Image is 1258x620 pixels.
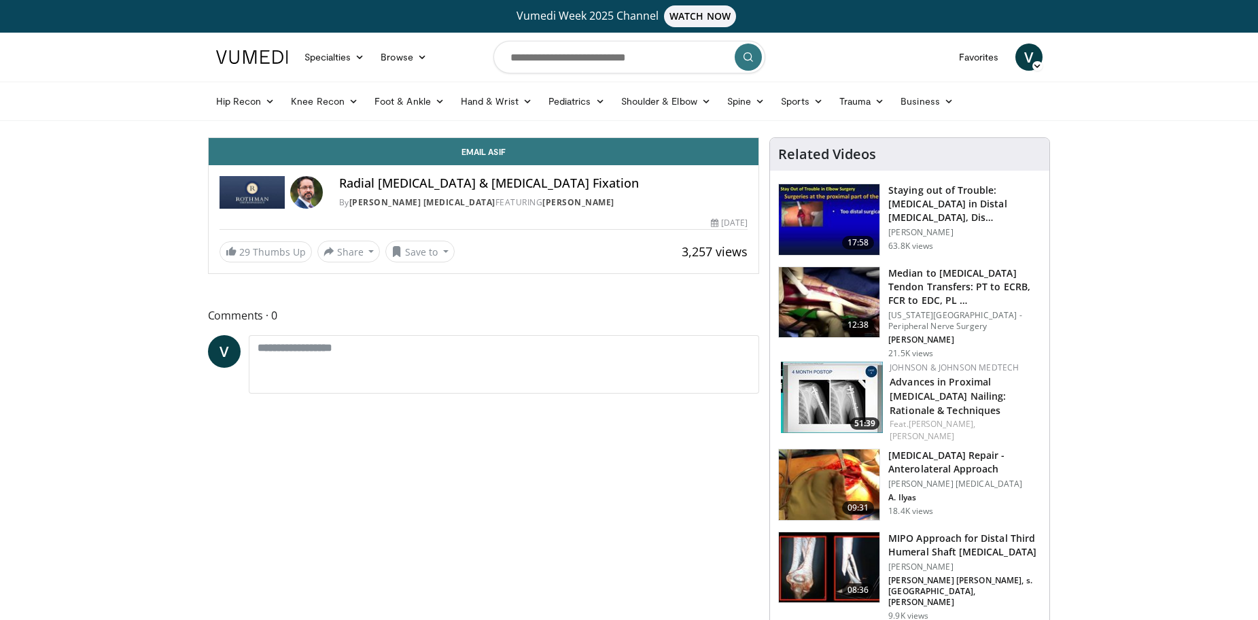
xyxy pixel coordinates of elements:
[493,41,765,73] input: Search topics, interventions
[888,562,1041,572] p: [PERSON_NAME]
[842,236,875,249] span: 17:58
[888,532,1041,559] h3: MIPO Approach for Distal Third Humeral Shaft [MEDICAL_DATA]
[779,449,879,520] img: fd3b349a-9860-460e-a03a-0db36c4d1252.150x105_q85_crop-smart_upscale.jpg
[842,318,875,332] span: 12:38
[888,449,1041,476] h3: [MEDICAL_DATA] Repair - Anterolateral Approach
[779,267,879,338] img: 304908_0001_1.png.150x105_q85_crop-smart_upscale.jpg
[888,334,1041,345] p: [PERSON_NAME]
[218,5,1041,27] a: Vumedi Week 2025 ChannelWATCH NOW
[781,362,883,433] img: 51c79e9b-08d2-4aa9-9189-000d819e3bdb.150x105_q85_crop-smart_upscale.jpg
[220,176,285,209] img: Rothman Hand Surgery
[888,492,1041,503] p: A. Ilyas
[366,88,453,115] a: Foot & Ankle
[339,176,748,191] h4: Radial [MEDICAL_DATA] & [MEDICAL_DATA] Fixation
[909,418,975,430] a: [PERSON_NAME],
[890,418,1038,443] div: Feat.
[890,375,1006,417] a: Advances in Proximal [MEDICAL_DATA] Nailing: Rationale & Techniques
[711,217,748,229] div: [DATE]
[220,241,312,262] a: 29 Thumbs Up
[778,184,1041,256] a: 17:58 Staying out of Trouble: [MEDICAL_DATA] in Distal [MEDICAL_DATA], Dis… [PERSON_NAME] 63.8K v...
[842,501,875,515] span: 09:31
[831,88,893,115] a: Trauma
[209,138,759,165] a: Email Asif
[890,362,1019,373] a: Johnson & Johnson MedTech
[778,266,1041,359] a: 12:38 Median to [MEDICAL_DATA] Tendon Transfers: PT to ECRB, FCR to EDC, PL … [US_STATE][GEOGRAPH...
[208,307,760,324] span: Comments 0
[208,335,241,368] a: V
[888,348,933,359] p: 21.5K views
[208,88,283,115] a: Hip Recon
[283,88,366,115] a: Knee Recon
[385,241,455,262] button: Save to
[781,362,883,433] a: 51:39
[542,196,614,208] a: [PERSON_NAME]
[850,417,879,430] span: 51:39
[778,449,1041,521] a: 09:31 [MEDICAL_DATA] Repair - Anterolateral Approach [PERSON_NAME] [MEDICAL_DATA] A. Ilyas 18.4K ...
[892,88,962,115] a: Business
[890,430,954,442] a: [PERSON_NAME]
[888,479,1041,489] p: [PERSON_NAME] [MEDICAL_DATA]
[664,5,736,27] span: WATCH NOW
[719,88,773,115] a: Spine
[296,44,373,71] a: Specialties
[682,243,748,260] span: 3,257 views
[888,575,1041,608] p: [PERSON_NAME] [PERSON_NAME], s. [GEOGRAPHIC_DATA], [PERSON_NAME]
[239,245,250,258] span: 29
[453,88,540,115] a: Hand & Wrist
[888,310,1041,332] p: [US_STATE][GEOGRAPHIC_DATA] - Peripheral Nerve Surgery
[779,184,879,255] img: Q2xRg7exoPLTwO8X4xMDoxOjB1O8AjAz_1.150x105_q85_crop-smart_upscale.jpg
[372,44,435,71] a: Browse
[842,583,875,597] span: 08:36
[339,196,748,209] div: By FEATURING
[888,506,933,517] p: 18.4K views
[773,88,831,115] a: Sports
[778,146,876,162] h4: Related Videos
[888,266,1041,307] h3: Median to [MEDICAL_DATA] Tendon Transfers: PT to ECRB, FCR to EDC, PL …
[216,50,288,64] img: VuMedi Logo
[349,196,495,208] a: [PERSON_NAME] [MEDICAL_DATA]
[951,44,1007,71] a: Favorites
[613,88,719,115] a: Shoulder & Elbow
[888,241,933,252] p: 63.8K views
[888,227,1041,238] p: [PERSON_NAME]
[317,241,381,262] button: Share
[888,184,1041,224] h3: Staying out of Trouble: [MEDICAL_DATA] in Distal [MEDICAL_DATA], Dis…
[540,88,613,115] a: Pediatrics
[779,532,879,603] img: d4887ced-d35b-41c5-9c01-de8d228990de.150x105_q85_crop-smart_upscale.jpg
[290,176,323,209] img: Avatar
[1015,44,1043,71] a: V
